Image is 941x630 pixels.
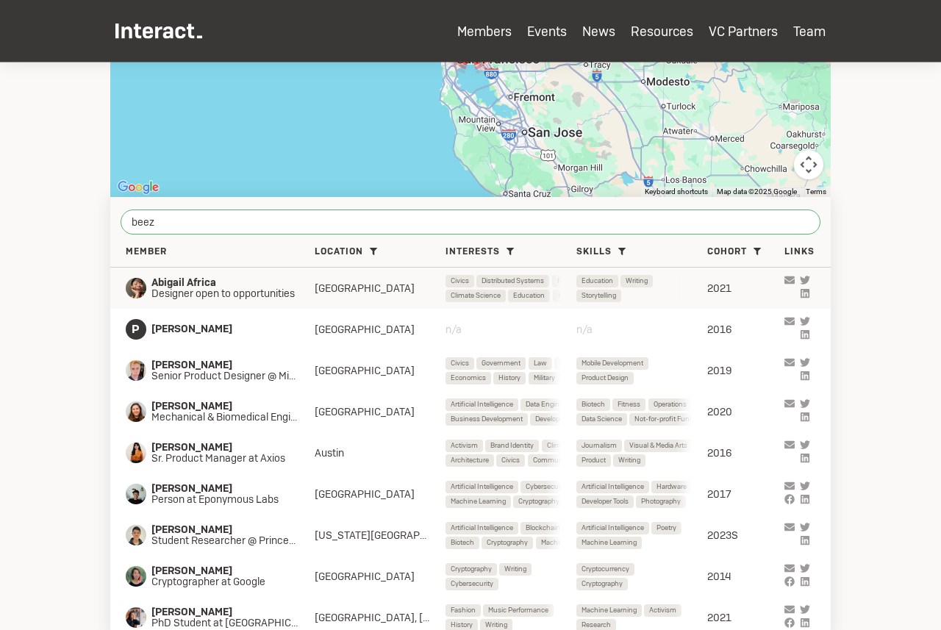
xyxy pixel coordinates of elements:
span: Storytelling [582,290,616,302]
span: Writing [618,454,640,467]
div: 2023S [707,529,784,542]
span: Developer Tools [582,495,629,508]
span: Cryptographer at Google [151,576,289,588]
span: Machine Learning [582,604,637,617]
span: PhD Student at [GEOGRAPHIC_DATA] [151,618,315,629]
span: Hardware [656,481,687,493]
span: Distributed Systems [482,275,544,287]
div: 2014 [707,570,784,583]
span: Sr. Product Manager at Axios [151,453,301,465]
span: Blockchain [526,522,560,534]
span: Product [582,454,606,467]
span: Data Engineering [526,398,579,411]
span: Artificial Intelligence [451,522,513,534]
span: Machine Learning [451,495,506,508]
span: Cryptography [451,563,492,576]
div: Austin [315,446,446,459]
span: Not-for-profit Fundraising [634,413,714,426]
a: Team [793,23,826,40]
span: Visual & Media Arts [629,440,687,452]
span: Government [482,357,520,370]
span: [PERSON_NAME] [151,524,315,536]
button: Map camera controls [794,150,823,179]
span: Journalism [582,440,617,452]
span: Biotech [451,537,474,549]
div: [GEOGRAPHIC_DATA] [315,323,446,336]
div: 2021 [707,282,784,295]
span: P [126,319,146,340]
span: [PERSON_NAME] [151,442,301,454]
img: Interact Logo [115,24,202,39]
span: Civics [451,357,469,370]
span: Product Design [582,372,629,384]
span: Artificial Intelligence [451,481,513,493]
span: Developer Tools [535,413,582,426]
a: Resources [631,23,693,40]
span: Fashion [451,604,476,617]
span: [PERSON_NAME] [151,323,289,335]
div: [GEOGRAPHIC_DATA] [315,487,446,501]
span: [PERSON_NAME] [151,565,289,577]
div: [US_STATE][GEOGRAPHIC_DATA], [GEOGRAPHIC_DATA] [315,529,446,542]
span: Cybersecurity [451,578,493,590]
div: 2020 [707,405,784,418]
span: Interests [446,246,500,258]
span: [PERSON_NAME] [151,359,315,371]
div: [GEOGRAPHIC_DATA] [315,570,446,583]
span: [PERSON_NAME] [151,401,315,412]
span: Artificial Intelligence [451,398,513,411]
span: Cryptography [518,495,559,508]
div: 2016 [707,446,784,459]
a: Open this area in Google Maps (opens a new window) [114,178,162,197]
div: [GEOGRAPHIC_DATA] [315,282,446,295]
span: Writing [626,275,648,287]
span: Fitness [618,398,640,411]
a: Events [527,23,567,40]
span: Abigail Africa [151,277,310,289]
span: Artificial Intelligence [582,481,644,493]
span: Member [126,246,167,258]
span: Cryptocurrency [582,563,629,576]
span: Cohort [707,246,747,258]
span: Data Science [582,413,622,426]
span: Architecture [451,454,489,467]
span: Activism [649,604,676,617]
span: Activism [451,440,478,452]
div: [GEOGRAPHIC_DATA] [315,405,446,418]
span: Music Performance [488,604,548,617]
span: Senior Product Designer @ Midjourney [151,371,315,382]
span: Civics [501,454,520,467]
a: Terms (opens in new tab) [806,187,826,196]
span: Business Development [451,413,523,426]
span: History [498,372,520,384]
span: Community Building [533,454,597,467]
div: 2017 [707,487,784,501]
div: 2019 [707,364,784,377]
span: Location [315,246,363,258]
span: Machine Learning [541,537,596,549]
input: Search by name, company, cohort, interests, and more... [121,210,820,235]
span: Links [784,246,815,258]
span: Mobile Development [582,357,643,370]
span: Writing [504,563,526,576]
span: Map data ©2025 Google [717,187,797,196]
span: Climate Science [451,290,501,302]
span: [PERSON_NAME] [151,606,315,618]
a: Members [457,23,512,40]
span: Law [534,357,547,370]
div: 2021 [707,611,784,624]
img: Google [114,178,162,197]
div: [GEOGRAPHIC_DATA] [315,364,446,377]
a: News [582,23,615,40]
span: Operations [654,398,687,411]
div: 275 [446,26,495,74]
span: Machine Learning [582,537,637,549]
span: Cryptography [487,537,528,549]
span: Biotech [582,398,605,411]
span: Student Researcher @ Princeton NLP Group [151,535,315,547]
span: Skills [576,246,612,258]
span: Education [582,275,613,287]
span: Person at Eponymous Labs [151,494,294,506]
button: Keyboard shortcuts [645,187,708,197]
div: [GEOGRAPHIC_DATA], [GEOGRAPHIC_DATA] [315,611,446,624]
